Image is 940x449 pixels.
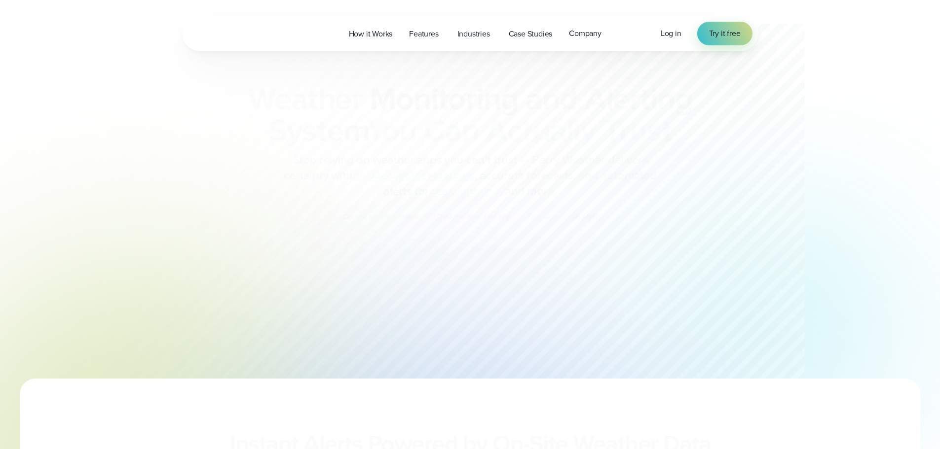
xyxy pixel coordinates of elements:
span: Industries [457,28,490,40]
span: Company [569,28,602,39]
span: Case Studies [509,28,553,40]
a: Case Studies [500,24,561,44]
a: Try it free [697,22,752,45]
a: Log in [661,28,681,39]
span: Features [409,28,438,40]
span: Try it free [709,28,741,39]
span: How it Works [349,28,393,40]
a: How it Works [340,24,401,44]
